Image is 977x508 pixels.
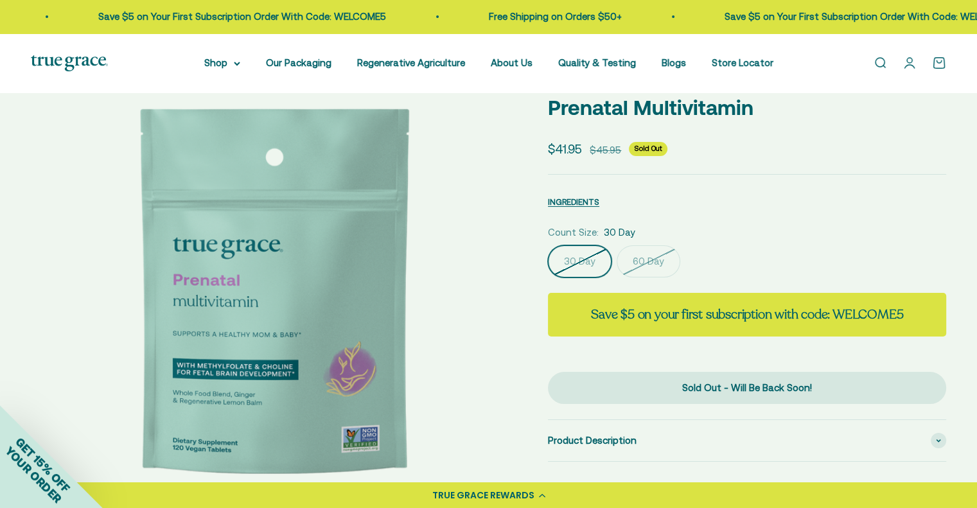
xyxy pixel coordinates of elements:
[548,139,582,159] sale-price: $41.95
[558,57,636,68] a: Quality & Testing
[629,142,667,156] sold-out-badge: Sold Out
[548,91,946,124] p: Prenatal Multivitamin
[432,489,534,502] div: TRUE GRACE REWARDS
[491,57,533,68] a: About Us
[548,372,946,404] button: Sold Out - Will Be Back Soon!
[590,143,621,158] compare-at-price: $45.95
[548,197,599,207] span: INGREDIENTS
[548,225,599,240] legend: Count Size:
[591,306,903,323] strong: Save $5 on your first subscription with code: WELCOME5
[3,444,64,505] span: YOUR ORDER
[548,433,637,448] span: Product Description
[574,380,920,396] div: Sold Out - Will Be Back Soon!
[662,57,686,68] a: Blogs
[13,435,73,495] span: GET 15% OFF
[712,57,773,68] a: Store Locator
[357,57,465,68] a: Regenerative Agriculture
[266,57,331,68] a: Our Packaging
[204,55,240,71] summary: Shop
[98,9,386,24] p: Save $5 on Your First Subscription Order With Code: WELCOME5
[548,194,599,209] button: INGREDIENTS
[604,225,635,240] span: 30 Day
[548,420,946,461] summary: Product Description
[489,11,622,22] a: Free Shipping on Orders $50+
